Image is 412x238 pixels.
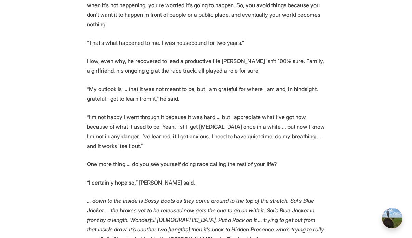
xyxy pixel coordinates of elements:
p: One more thing … do you see yourself doing race calling the rest of your life? [87,159,325,169]
p: How, even why, he recovered to lead a productive life [PERSON_NAME] isn’t 100% sure. Family, a gi... [87,56,325,75]
p: “I certainly hope so,” [PERSON_NAME] said. [87,178,325,187]
p: “That’s what happened to me. I was housebound for two years.” [87,38,325,48]
p: “I’m not happy I went through it because it was hard … but I appreciate what I’ve got now because... [87,112,325,151]
iframe: portal-trigger [376,204,412,238]
p: “My outlook is … that it was not meant to be, but I am grateful for where I am and, in hindsight,... [87,84,325,103]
